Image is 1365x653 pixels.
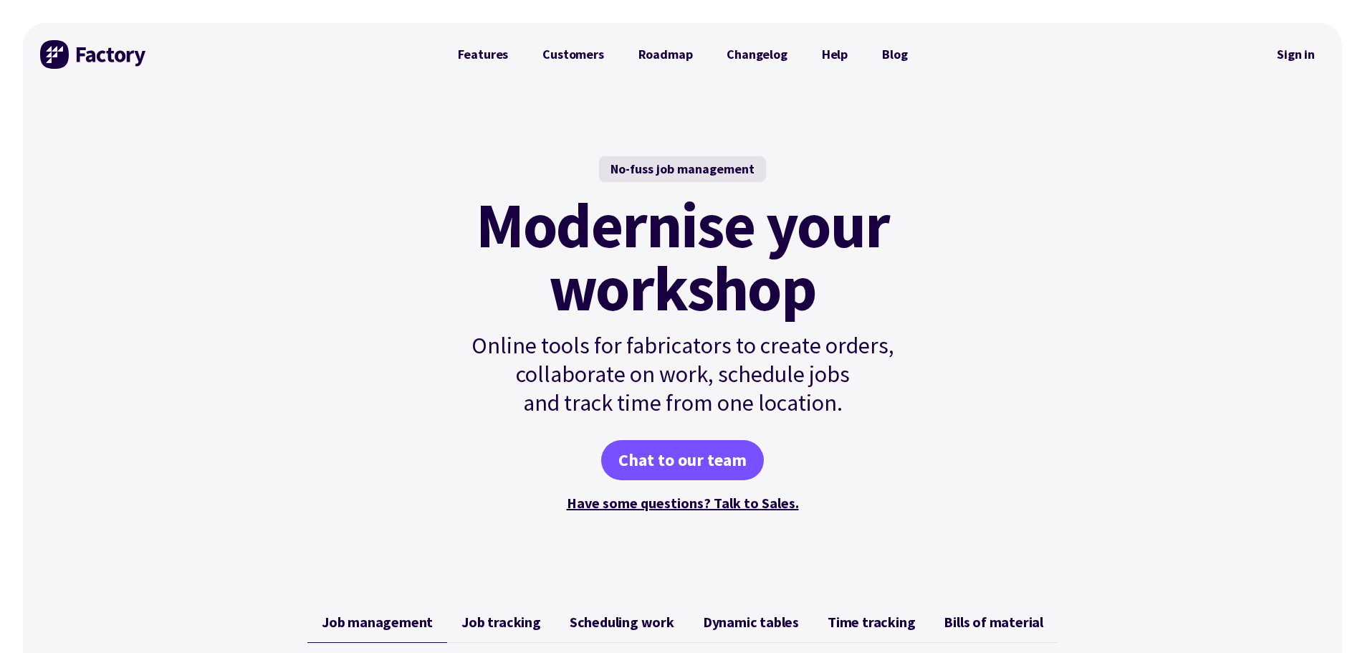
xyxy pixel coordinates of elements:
div: No-fuss job management [599,156,766,182]
nav: Secondary Navigation [1267,38,1325,71]
p: Online tools for fabricators to create orders, collaborate on work, schedule jobs and track time ... [441,331,925,417]
span: Job tracking [461,614,541,631]
a: Customers [525,40,621,69]
a: Roadmap [621,40,710,69]
span: Time tracking [828,614,915,631]
a: Have some questions? Talk to Sales. [567,494,799,512]
span: Bills of material [944,614,1043,631]
span: Scheduling work [570,614,674,631]
span: Dynamic tables [703,614,799,631]
mark: Modernise your workshop [476,194,889,320]
a: Sign in [1267,38,1325,71]
a: Features [441,40,526,69]
a: Changelog [709,40,804,69]
a: Blog [865,40,924,69]
a: Chat to our team [601,440,764,480]
nav: Primary Navigation [441,40,925,69]
img: Factory [40,40,148,69]
a: Help [805,40,865,69]
span: Job management [322,614,433,631]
